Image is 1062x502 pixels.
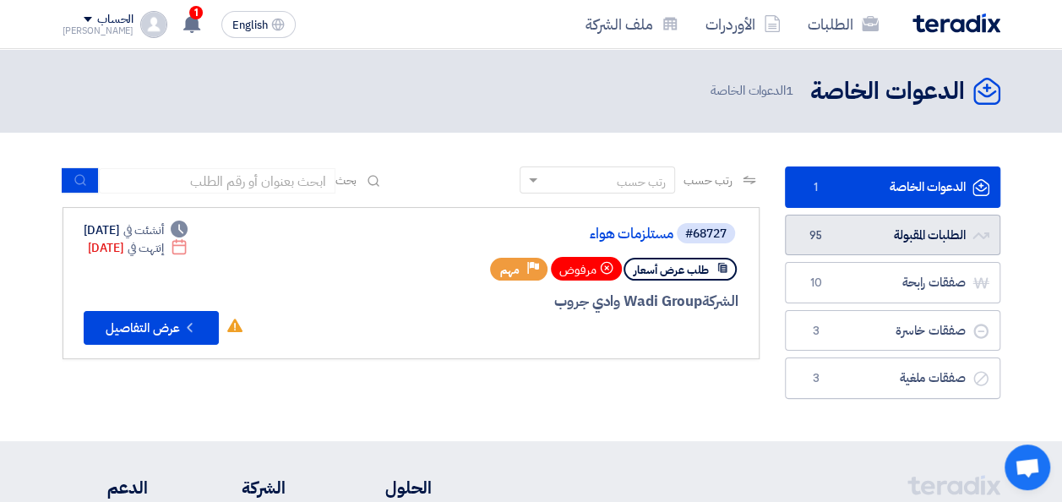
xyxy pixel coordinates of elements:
[806,179,826,196] span: 1
[123,221,164,239] span: أنشئت في
[1005,445,1050,490] a: Open chat
[702,291,738,312] span: الشركة
[88,239,188,257] div: [DATE]
[785,262,1000,303] a: صفقات رابحة10
[221,11,296,38] button: English
[683,172,732,189] span: رتب حسب
[99,168,335,194] input: ابحث بعنوان أو رقم الطلب
[806,227,826,244] span: 95
[617,173,666,191] div: رتب حسب
[912,14,1000,33] img: Teradix logo
[572,4,692,44] a: ملف الشركة
[97,13,133,27] div: الحساب
[128,239,164,257] span: إنتهت في
[806,275,826,292] span: 10
[551,257,622,281] div: مرفوض
[332,291,738,313] div: Wadi Group وادي جروب
[140,11,167,38] img: profile_test.png
[335,226,673,242] a: مستلزمات هواء
[63,475,148,500] li: الدعم
[785,310,1000,352] a: صفقات خاسرة3
[500,262,520,278] span: مهم
[806,370,826,387] span: 3
[63,26,134,35] div: [PERSON_NAME]
[806,323,826,340] span: 3
[336,475,432,500] li: الحلول
[84,311,219,345] button: عرض التفاصيل
[84,221,188,239] div: [DATE]
[189,6,203,19] span: 1
[232,19,268,31] span: English
[198,475,286,500] li: الشركة
[335,172,357,189] span: بحث
[685,228,727,240] div: #68727
[794,4,892,44] a: الطلبات
[786,81,793,100] span: 1
[692,4,794,44] a: الأوردرات
[785,357,1000,399] a: صفقات ملغية3
[634,262,709,278] span: طلب عرض أسعار
[810,75,965,108] h2: الدعوات الخاصة
[785,166,1000,208] a: الدعوات الخاصة1
[711,81,797,101] span: الدعوات الخاصة
[785,215,1000,256] a: الطلبات المقبولة95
